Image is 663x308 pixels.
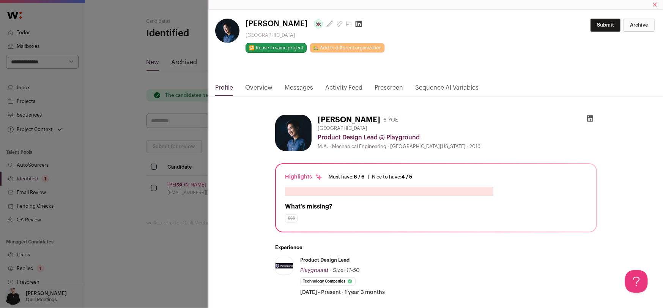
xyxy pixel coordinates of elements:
[375,83,403,96] a: Prescreen
[285,173,323,181] div: Highlights
[354,174,365,179] span: 6 / 6
[415,83,479,96] a: Sequence AI Variables
[246,32,385,38] div: [GEOGRAPHIC_DATA]
[318,115,380,125] h1: [PERSON_NAME]
[372,174,412,180] div: Nice to have:
[310,43,385,53] a: 🏡 Add to different organization
[215,83,233,96] a: Profile
[318,144,597,150] div: M.A. - Mechanical Engineering - [GEOGRAPHIC_DATA][US_STATE] - 2016
[300,277,356,286] li: Technology Companies
[330,268,360,273] span: · Size: 11-50
[402,174,412,179] span: 4 / 5
[318,133,597,142] div: Product Design Lead @ Playground
[300,257,350,264] div: Product Design Lead
[246,43,307,53] button: 🔂 Reuse in same project
[383,116,398,124] div: 6 YOE
[591,19,620,32] button: Submit
[329,174,412,180] ul: |
[245,83,272,96] a: Overview
[246,19,308,29] span: [PERSON_NAME]
[215,19,239,43] img: 36aa4743addb8c89fa46d55799879cd8b0608db83ee40ac0cb7e1194138521a5
[318,125,367,131] span: [GEOGRAPHIC_DATA]
[625,270,648,293] iframe: Help Scout Beacon - Open
[285,214,298,223] div: CSS
[275,245,597,251] h2: Experience
[624,19,655,32] button: Archive
[285,202,587,211] h2: What's missing?
[276,263,293,268] img: 7e899c6c85ac2f50e33e70071d15315efcb7f65b605644fe176ecaee1cf6eee1.jpg
[285,83,313,96] a: Messages
[325,83,362,96] a: Activity Feed
[300,268,328,273] span: Playground
[300,289,385,296] span: [DATE] - Present · 1 year 3 months
[329,174,365,180] div: Must have:
[275,115,312,151] img: 36aa4743addb8c89fa46d55799879cd8b0608db83ee40ac0cb7e1194138521a5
